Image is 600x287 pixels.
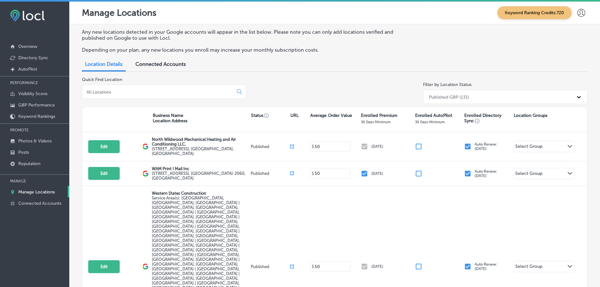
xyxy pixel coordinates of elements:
p: Business Name Location Address [153,113,187,123]
p: GBP Performance [18,102,55,108]
div: Select Group [515,171,542,178]
p: Status [251,113,290,118]
p: Posts [18,150,29,155]
p: Depending on your plan, any new locations you enroll may increase your monthly subscription costs. [82,47,410,53]
div: Published GBP (131) [429,94,469,100]
span: Connected Accounts [135,61,186,67]
p: 30 Days Minimum [361,120,391,124]
button: Edit [88,260,120,273]
p: Published [251,144,290,149]
p: Published [251,264,290,269]
label: Filter by Location Status [423,82,471,87]
p: $ [312,171,314,176]
p: Photos & Videos [18,138,52,144]
p: Any new locations detected in your Google accounts will appear in the list below. Please note you... [82,29,410,41]
span: Location Details [85,61,123,67]
p: Manage Locations [18,189,55,195]
input: All Locations [86,89,232,95]
img: fda3e92497d09a02dc62c9cd864e3231.png [10,10,45,21]
p: Reputation [18,161,40,166]
p: North Wildwood Mechanical Heating and Air Conditioning LLC. [152,137,249,146]
p: URL [290,113,299,118]
p: Published [251,171,290,176]
label: Quick Find Location [82,77,122,82]
p: Visibility Score [18,91,48,96]
div: Select Group [515,144,542,151]
p: Enrolled Premium [361,113,397,118]
img: logo [142,170,149,177]
p: Overview [18,44,37,49]
img: logo [142,143,149,150]
p: Enrolled AutoPilot [415,113,452,118]
p: Average Order Value [310,113,352,118]
label: [STREET_ADDRESS] , [GEOGRAPHIC_DATA]-2060, [GEOGRAPHIC_DATA] [152,171,249,181]
p: Western States Construction [152,191,249,196]
p: Auto Renew: [DATE] [475,169,497,178]
p: Auto Renew: [DATE] [475,262,497,271]
p: $ [312,264,314,269]
p: Location Groups [514,113,547,118]
p: Keyword Rankings [18,114,55,119]
p: Manage Locations [82,8,157,18]
p: $ [312,144,314,149]
label: [STREET_ADDRESS] , [GEOGRAPHIC_DATA], [GEOGRAPHIC_DATA] [152,146,249,156]
p: [DATE] [371,171,383,176]
p: Directory Sync [18,55,48,60]
p: 30 Days Minimum [415,120,445,124]
p: Auto Renew: [DATE] [475,142,497,151]
p: [DATE] [371,144,383,149]
p: AutoPilot [18,66,37,72]
button: Edit [88,167,120,180]
p: Connected Accounts [18,201,61,206]
p: [DATE] [371,264,383,269]
p: Enrolled Directory Sync [464,113,510,123]
p: WAM Print I Mail Inc [152,166,249,171]
div: Select Group [515,264,542,271]
button: Edit [88,140,120,153]
span: Keyword Ranking Credits: 720 [497,6,572,19]
img: logo [142,263,149,270]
